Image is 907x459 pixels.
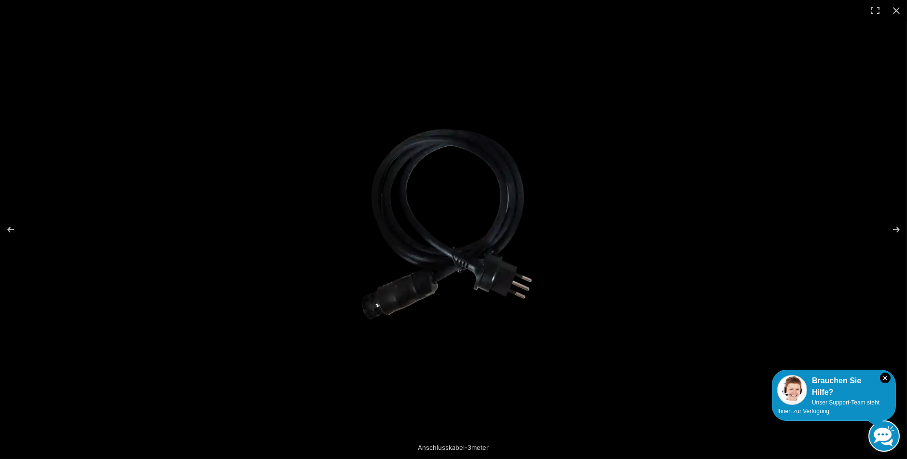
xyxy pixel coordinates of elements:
[777,399,880,415] span: Unser Support-Team steht Ihnen zur Verfügung
[777,375,891,398] div: Brauchen Sie Hilfe?
[349,90,558,369] img: Anschlusskabel-3meter.webp
[352,438,555,457] div: Anschlusskabel-3meter
[880,373,891,383] i: Schließen
[777,375,807,405] img: Customer service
